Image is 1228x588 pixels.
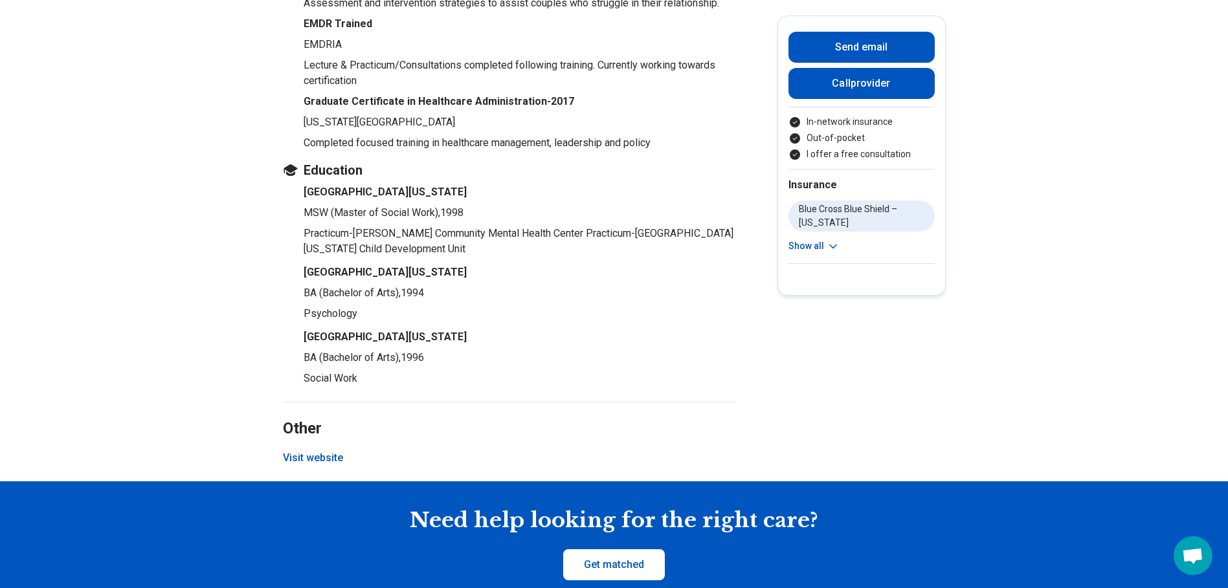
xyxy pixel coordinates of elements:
a: Get matched [563,549,665,580]
p: Completed focused training in healthcare management, leadership and policy [304,135,736,151]
li: In-network insurance [788,115,935,129]
p: Social Work [304,371,736,386]
button: Send email [788,32,935,63]
h3: Education [283,161,736,179]
h4: [GEOGRAPHIC_DATA][US_STATE] [304,184,736,200]
button: Visit website [283,450,343,466]
button: Callprovider [788,68,935,99]
h4: [GEOGRAPHIC_DATA][US_STATE] [304,265,736,280]
p: BA (Bachelor of Arts) , 1994 [304,285,736,301]
p: BA (Bachelor of Arts) , 1996 [304,350,736,365]
p: Practicum-[PERSON_NAME] Community Mental Health Center Practicum-[GEOGRAPHIC_DATA][US_STATE] Chil... [304,226,736,257]
h4: Graduate Certificate in Healthcare Administration-2017 [304,94,736,109]
li: Blue Cross Blue Shield – [US_STATE] [788,201,935,232]
p: [US_STATE][GEOGRAPHIC_DATA] [304,114,736,130]
button: Show all [788,239,840,253]
h2: Need help looking for the right care? [10,507,1218,534]
p: Lecture & Practicum/Consultations completed following training. Currently working towards certifi... [304,58,736,89]
li: Out-of-pocket [788,131,935,145]
h4: EMDR Trained [304,16,736,32]
h2: Other [283,387,736,440]
h2: Insurance [788,177,935,193]
p: Psychology [304,306,736,321]
p: EMDRIA [304,37,736,52]
h4: [GEOGRAPHIC_DATA][US_STATE] [304,329,736,345]
li: I offer a free consultation [788,147,935,161]
div: Open chat [1174,536,1212,575]
p: MSW (Master of Social Work) , 1998 [304,205,736,221]
ul: Payment options [788,115,935,161]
